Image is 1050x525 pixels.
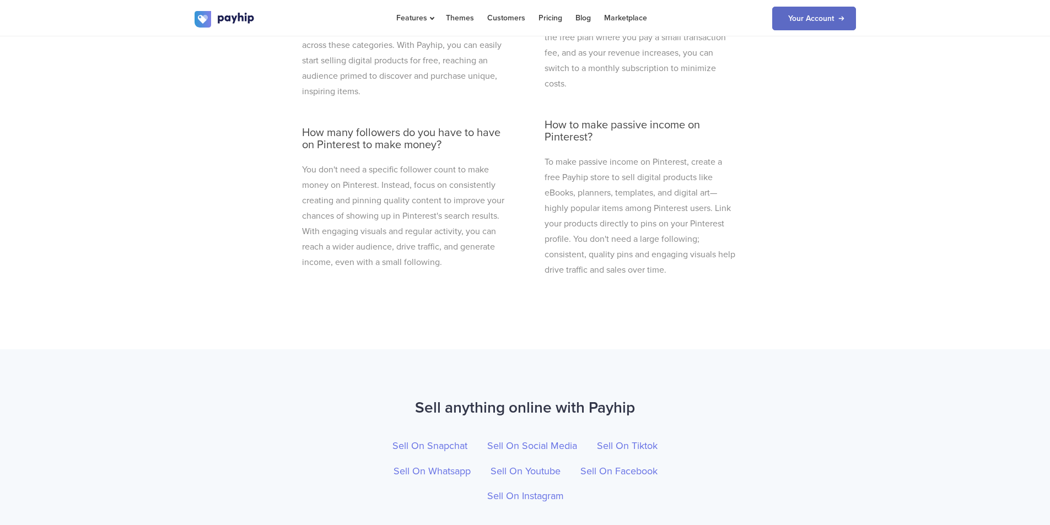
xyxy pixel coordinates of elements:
[479,434,585,459] a: Sell On Social Media
[385,459,479,484] a: Sell On Whatsapp
[195,11,255,28] img: logo.svg
[396,13,433,23] span: Features
[545,119,739,143] h3: How to make passive income on Pinterest?
[302,162,506,270] p: You don't need a specific follower count to make money on Pinterest. Instead, focus on consistent...
[482,459,569,484] a: Sell On Youtube
[384,434,476,459] a: Sell On Snapchat
[589,434,666,459] a: Sell On Tiktok
[195,393,856,423] h2: Sell anything online with Payhip
[572,459,666,484] a: Sell On Facebook
[302,127,506,151] h3: How many followers do you have to have on Pinterest to make money?
[479,484,572,509] a: Sell On Instagram
[545,154,739,278] p: To make passive income on Pinterest, create a free Payhip store to sell digital products like eBo...
[772,7,856,30] a: Your Account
